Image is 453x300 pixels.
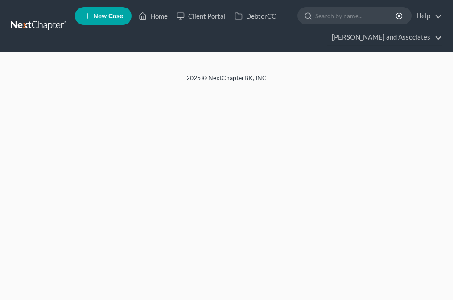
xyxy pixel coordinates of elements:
a: Help [412,8,442,24]
input: Search by name... [315,8,397,24]
a: [PERSON_NAME] and Associates [327,29,442,45]
a: Client Portal [172,8,230,24]
div: 2025 © NextChapterBK, INC [12,73,441,89]
span: New Case [93,13,123,20]
a: Home [134,8,172,24]
a: DebtorCC [230,8,280,24]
